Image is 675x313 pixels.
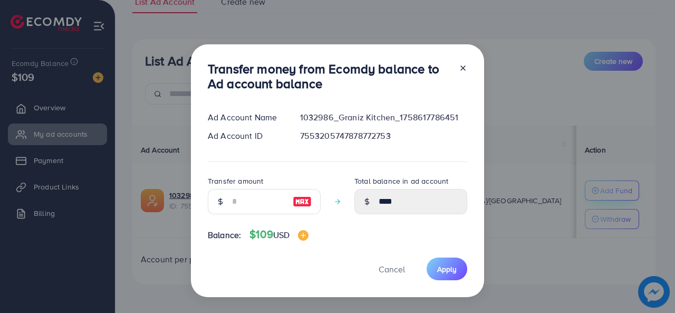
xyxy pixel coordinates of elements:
[292,111,476,124] div: 1032986_Graniz Kitchen_1758617786451
[208,61,450,92] h3: Transfer money from Ecomdy balance to Ad account balance
[437,264,457,274] span: Apply
[427,258,467,280] button: Apply
[292,130,476,142] div: 7553205747878772753
[298,230,308,241] img: image
[199,130,292,142] div: Ad Account ID
[249,228,308,241] h4: $109
[365,258,418,280] button: Cancel
[293,195,312,208] img: image
[199,111,292,124] div: Ad Account Name
[379,263,405,275] span: Cancel
[273,229,290,241] span: USD
[208,229,241,241] span: Balance:
[354,176,448,186] label: Total balance in ad account
[208,176,263,186] label: Transfer amount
